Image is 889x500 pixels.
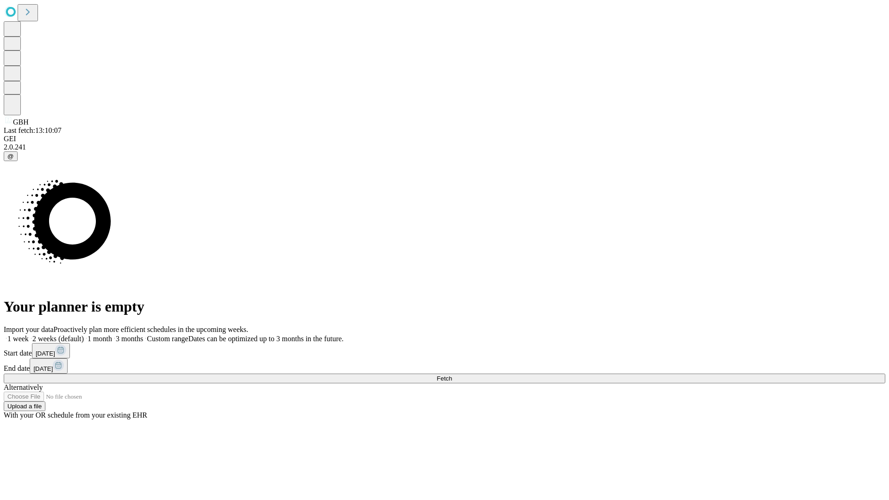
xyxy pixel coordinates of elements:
[4,358,885,374] div: End date
[30,358,68,374] button: [DATE]
[4,411,147,419] span: With your OR schedule from your existing EHR
[32,343,70,358] button: [DATE]
[32,335,84,343] span: 2 weeks (default)
[4,383,43,391] span: Alternatively
[4,343,885,358] div: Start date
[116,335,143,343] span: 3 months
[88,335,112,343] span: 1 month
[13,118,29,126] span: GBH
[188,335,344,343] span: Dates can be optimized up to 3 months in the future.
[54,325,248,333] span: Proactively plan more efficient schedules in the upcoming weeks.
[4,135,885,143] div: GEI
[147,335,188,343] span: Custom range
[4,143,885,151] div: 2.0.241
[33,365,53,372] span: [DATE]
[4,126,62,134] span: Last fetch: 13:10:07
[4,374,885,383] button: Fetch
[4,298,885,315] h1: Your planner is empty
[4,325,54,333] span: Import your data
[7,153,14,160] span: @
[7,335,29,343] span: 1 week
[4,151,18,161] button: @
[4,401,45,411] button: Upload a file
[36,350,55,357] span: [DATE]
[437,375,452,382] span: Fetch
